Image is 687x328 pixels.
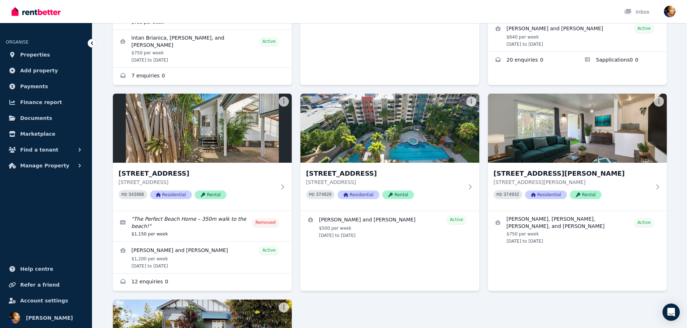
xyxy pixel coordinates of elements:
[488,94,667,163] img: 54 Stafford St, Paddington
[113,274,292,291] a: Enquiries for 34 Seventh Avenue, Palm Beach
[6,278,86,292] a: Refer a friend
[300,211,479,243] a: View details for Richard and Fe Gamble
[316,192,331,197] code: 374929
[488,20,667,51] a: View details for Jack Lewis and Emily Andrews
[20,114,52,122] span: Documents
[6,63,86,78] a: Add property
[20,265,53,273] span: Help centre
[20,161,69,170] span: Manage Property
[306,179,463,186] p: [STREET_ADDRESS]
[6,158,86,173] button: Manage Property
[488,94,667,211] a: 54 Stafford St, Paddington[STREET_ADDRESS][PERSON_NAME][STREET_ADDRESS][PERSON_NAME]PID 374932Res...
[525,190,567,199] span: Residential
[20,66,58,75] span: Add property
[279,302,289,313] button: More options
[6,40,28,45] span: ORGANISE
[338,190,379,199] span: Residential
[113,30,292,67] a: View details for Intan Brianica, Silu Di, and Mazaya Azelia
[664,6,675,17] img: Lauren Epps
[150,190,192,199] span: Residential
[20,130,55,138] span: Marketplace
[113,242,292,273] a: View details for Aaron Claridge and Angela Altus
[12,6,61,17] img: RentBetter
[6,111,86,125] a: Documents
[26,314,73,322] span: [PERSON_NAME]
[113,211,292,241] a: Edit listing: The Perfect Beach Home – 350m walk to the beach!
[20,145,58,154] span: Find a tenant
[6,143,86,157] button: Find a tenant
[497,193,502,197] small: PID
[6,48,86,62] a: Properties
[494,169,651,179] h3: [STREET_ADDRESS][PERSON_NAME]
[570,190,602,199] span: Rental
[9,312,20,324] img: Lauren Epps
[577,52,667,69] a: Applications for 31 Sirus St, Eagleby
[128,192,144,197] code: 343986
[503,192,519,197] code: 374932
[113,94,292,163] img: 34 Seventh Avenue, Palm Beach
[119,179,276,186] p: [STREET_ADDRESS]
[20,82,48,91] span: Payments
[6,95,86,109] a: Finance report
[119,169,276,179] h3: [STREET_ADDRESS]
[20,98,62,107] span: Finance report
[466,96,476,107] button: More options
[488,211,667,248] a: View details for Angela Campos, Emma Bible, Ella Peart, and Andrew Peart
[300,94,479,163] img: 50/35 Gotha St, Fortitude Valley
[6,127,86,141] a: Marketplace
[488,52,577,69] a: Enquiries for 31 Sirus St, Eagleby
[624,8,649,15] div: Inbox
[20,280,60,289] span: Refer a friend
[122,193,127,197] small: PID
[662,304,680,321] div: Open Intercom Messenger
[494,179,651,186] p: [STREET_ADDRESS][PERSON_NAME]
[309,193,315,197] small: PID
[20,50,50,59] span: Properties
[113,94,292,211] a: 34 Seventh Avenue, Palm Beach[STREET_ADDRESS][STREET_ADDRESS]PID 343986ResidentialRental
[654,96,664,107] button: More options
[382,190,414,199] span: Rental
[20,296,68,305] span: Account settings
[300,94,479,211] a: 50/35 Gotha St, Fortitude Valley[STREET_ADDRESS][STREET_ADDRESS]PID 374929ResidentialRental
[306,169,463,179] h3: [STREET_ADDRESS]
[195,190,226,199] span: Rental
[6,79,86,94] a: Payments
[6,262,86,276] a: Help centre
[279,96,289,107] button: More options
[113,68,292,85] a: Enquiries for 2/179 Sir Fred Schonell Dr, St Lucia
[6,293,86,308] a: Account settings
